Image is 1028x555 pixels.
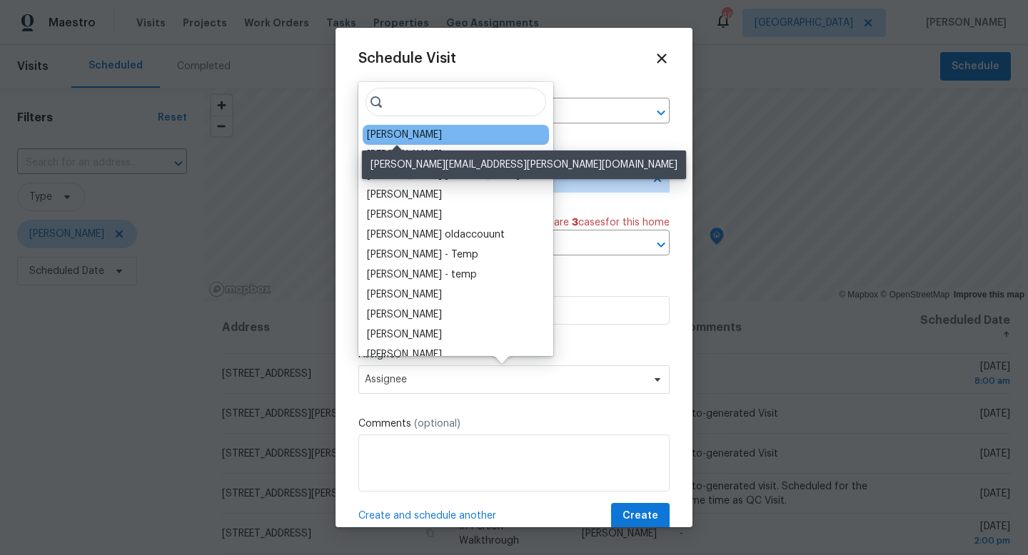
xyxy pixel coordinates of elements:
[654,51,670,66] span: Close
[358,509,496,523] span: Create and schedule another
[611,503,670,529] button: Create
[365,374,645,385] span: Assignee
[367,287,442,302] div: [PERSON_NAME]
[367,188,442,202] div: [PERSON_NAME]
[358,417,670,431] label: Comments
[623,507,658,525] span: Create
[367,327,442,342] div: [PERSON_NAME]
[367,208,442,222] div: [PERSON_NAME]
[367,248,478,262] div: [PERSON_NAME] - Temp
[362,151,686,179] div: [PERSON_NAME][EMAIL_ADDRESS][PERSON_NAME][DOMAIN_NAME]
[651,103,671,123] button: Open
[414,419,460,429] span: (optional)
[367,347,442,362] div: [PERSON_NAME]
[358,51,456,66] span: Schedule Visit
[367,228,505,242] div: [PERSON_NAME] oldaccouunt
[651,235,671,255] button: Open
[367,307,442,322] div: [PERSON_NAME]
[367,128,442,142] div: [PERSON_NAME]
[367,148,442,162] div: [PERSON_NAME]
[572,218,578,228] span: 3
[527,215,670,230] span: There are case s for this home
[367,268,477,282] div: [PERSON_NAME] - temp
